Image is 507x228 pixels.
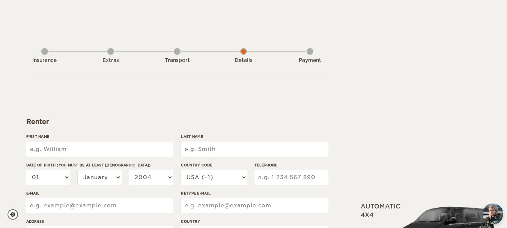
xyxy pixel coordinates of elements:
[26,117,328,126] div: Renter
[181,162,247,168] label: Country Code
[8,209,23,220] a: Cookie settings
[223,57,264,64] div: Details
[181,198,328,213] input: e.g. example@example.com
[90,57,131,64] div: Extras
[181,134,328,139] label: Last Name
[254,170,328,185] input: e.g. 1 234 567 890
[156,57,198,64] div: Transport
[24,57,65,64] div: Insurance
[26,190,173,196] label: E-mail
[181,190,328,196] label: Retype E-mail
[181,219,328,224] label: Country
[254,162,328,168] label: Telephone
[26,134,173,139] label: First Name
[26,198,173,213] input: e.g. example@example.com
[483,204,503,224] button: chat-button
[26,219,173,224] label: Address
[26,162,173,168] label: Date of birth (You must be at least [DEMOGRAPHIC_DATA])
[289,57,331,64] div: Payment
[181,142,328,157] input: e.g. Smith
[26,142,173,157] input: e.g. William
[483,204,503,224] img: Freyja at Cozy Campers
